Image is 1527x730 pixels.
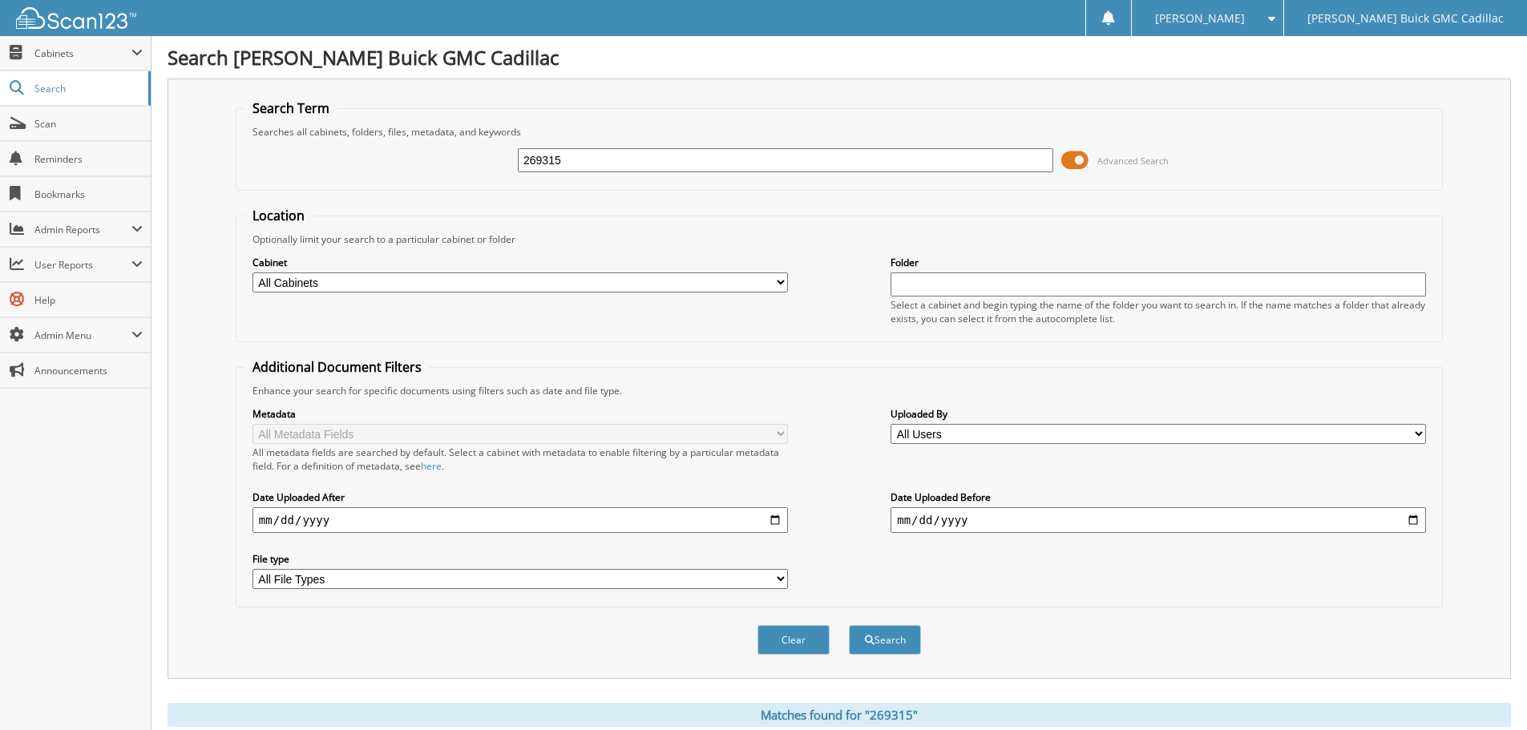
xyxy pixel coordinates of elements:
[1307,14,1504,23] span: [PERSON_NAME] Buick GMC Cadillac
[34,223,131,236] span: Admin Reports
[244,207,313,224] legend: Location
[252,256,788,269] label: Cabinet
[34,188,143,201] span: Bookmarks
[244,99,337,117] legend: Search Term
[168,703,1511,727] div: Matches found for "269315"
[16,7,136,29] img: scan123-logo-white.svg
[1155,14,1245,23] span: [PERSON_NAME]
[891,407,1426,421] label: Uploaded By
[34,364,143,377] span: Announcements
[168,44,1511,71] h1: Search [PERSON_NAME] Buick GMC Cadillac
[34,117,143,131] span: Scan
[244,358,430,376] legend: Additional Document Filters
[891,507,1426,533] input: end
[252,446,788,473] div: All metadata fields are searched by default. Select a cabinet with metadata to enable filtering b...
[849,625,921,655] button: Search
[34,329,131,342] span: Admin Menu
[252,490,788,504] label: Date Uploaded After
[757,625,830,655] button: Clear
[252,552,788,566] label: File type
[891,256,1426,269] label: Folder
[34,152,143,166] span: Reminders
[252,407,788,421] label: Metadata
[252,507,788,533] input: start
[244,232,1434,246] div: Optionally limit your search to a particular cabinet or folder
[34,293,143,307] span: Help
[34,46,131,60] span: Cabinets
[891,490,1426,504] label: Date Uploaded Before
[34,82,140,95] span: Search
[244,384,1434,397] div: Enhance your search for specific documents using filters such as date and file type.
[34,258,131,272] span: User Reports
[421,459,442,473] a: here
[891,298,1426,325] div: Select a cabinet and begin typing the name of the folder you want to search in. If the name match...
[1097,155,1169,167] span: Advanced Search
[244,125,1434,139] div: Searches all cabinets, folders, files, metadata, and keywords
